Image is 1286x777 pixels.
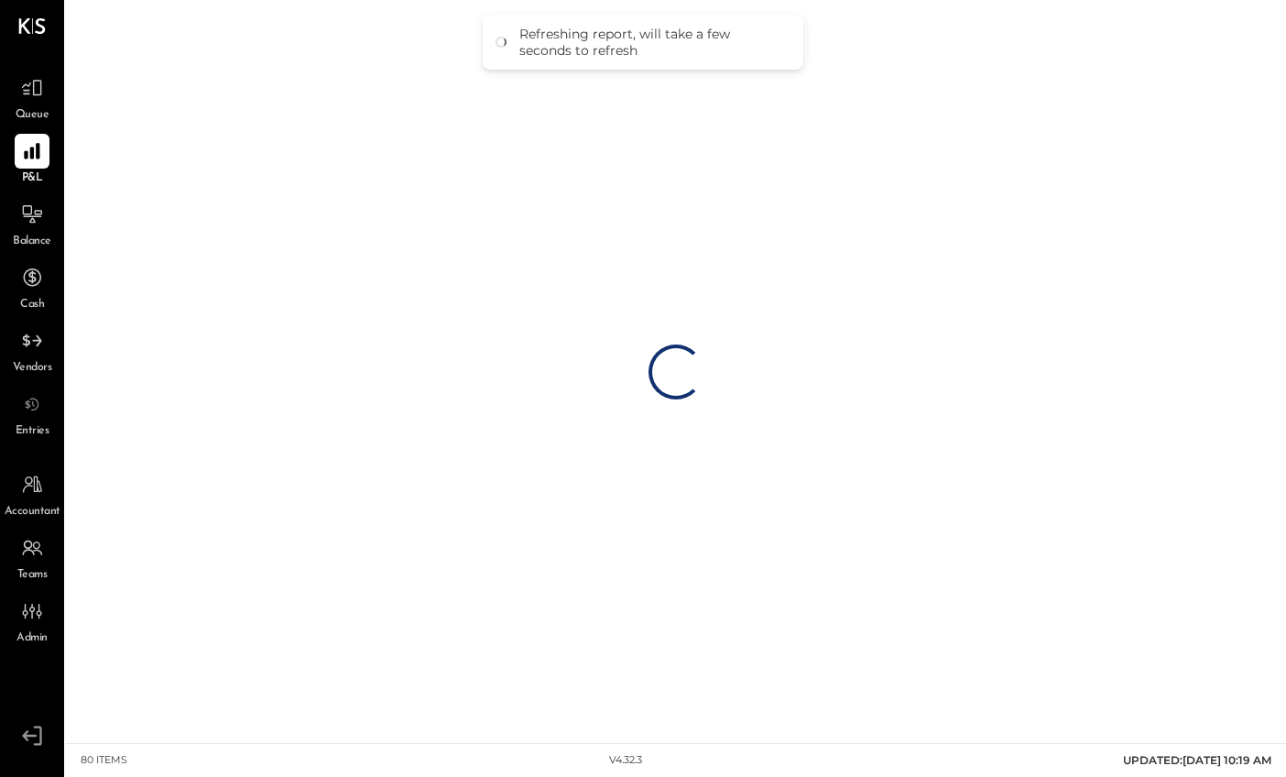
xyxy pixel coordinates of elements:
[1123,753,1271,767] span: UPDATED: [DATE] 10:19 AM
[22,170,43,187] span: P&L
[609,753,642,768] div: v 4.32.3
[1,323,63,377] a: Vendors
[1,260,63,313] a: Cash
[20,297,44,313] span: Cash
[1,387,63,440] a: Entries
[81,753,127,768] div: 80 items
[5,504,60,520] span: Accountant
[17,567,48,584] span: Teams
[1,531,63,584] a: Teams
[16,423,49,440] span: Entries
[1,71,63,124] a: Queue
[16,107,49,124] span: Queue
[1,134,63,187] a: P&L
[1,467,63,520] a: Accountant
[16,630,48,647] span: Admin
[13,360,52,377] span: Vendors
[1,594,63,647] a: Admin
[519,26,785,59] div: Refreshing report, will take a few seconds to refresh
[13,234,51,250] span: Balance
[1,197,63,250] a: Balance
